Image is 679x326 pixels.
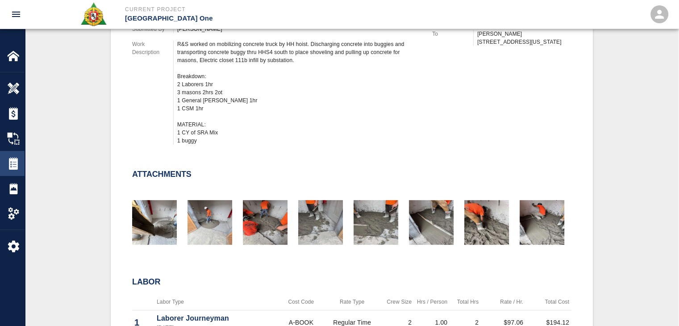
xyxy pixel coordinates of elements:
h2: Labor [132,277,571,287]
th: Crew Size [383,294,414,310]
p: [PERSON_NAME] [477,30,571,38]
img: thumbnail [409,200,454,245]
button: open drawer [5,4,27,25]
th: Rate Type [321,294,383,310]
p: Laborer Journeyman [157,313,279,324]
th: Rate / Hr. [481,294,525,310]
div: R&S worked on mobilizing concrete truck by HH hoist. Discharging concrete into buggies and transp... [177,40,421,145]
th: Hrs / Person [414,294,450,310]
img: thumbnail [187,200,232,245]
th: Total Cost [525,294,571,310]
p: Current Project [125,5,388,13]
img: thumbnail [132,200,177,245]
p: Submitted By [132,25,173,33]
img: thumbnail [464,200,509,245]
p: To [432,30,473,38]
img: thumbnail [520,200,564,245]
img: thumbnail [298,200,343,245]
img: thumbnail [354,200,398,245]
p: [STREET_ADDRESS][US_STATE] [477,38,571,46]
iframe: Chat Widget [634,283,679,326]
div: [PERSON_NAME] [177,25,421,33]
img: thumbnail [243,200,287,245]
p: [GEOGRAPHIC_DATA] One [125,13,388,24]
h2: Attachments [132,170,192,180]
th: Total Hrs [450,294,481,310]
th: Cost Code [281,294,321,310]
p: Work Description [132,40,173,56]
th: Labor Type [154,294,281,310]
img: Roger & Sons Concrete [80,2,107,27]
